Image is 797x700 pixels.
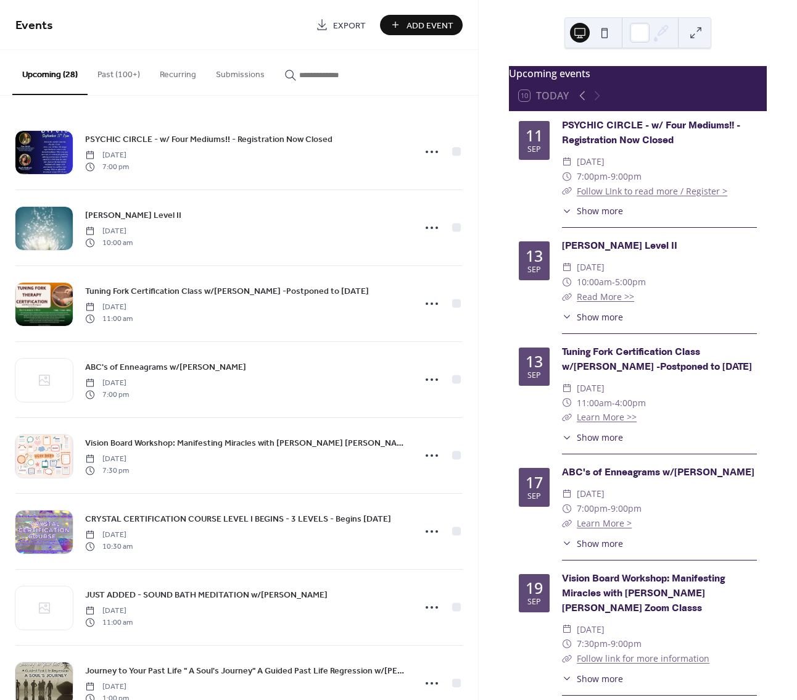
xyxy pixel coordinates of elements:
div: ​ [562,537,572,550]
span: Show more [577,672,623,685]
span: [DATE] [85,226,133,237]
span: 10:30 am [85,541,133,552]
div: Sep [527,372,541,380]
button: ​Show more [562,672,623,685]
div: ​ [562,651,572,666]
a: Vision Board Workshop: Manifesting Miracles with [PERSON_NAME] [PERSON_NAME] Zoom Classs [85,436,407,450]
span: [DATE] [85,606,133,617]
button: Submissions [206,50,275,94]
div: Sep [527,146,541,154]
span: 9:00pm [611,501,642,516]
span: - [608,636,611,651]
span: 10:00am [577,275,612,290]
span: Show more [577,310,623,323]
span: 7:00 pm [85,161,129,172]
span: [DATE] [577,154,605,169]
span: 7:30pm [577,636,608,651]
span: 7:30 pm [85,465,129,476]
a: Tuning Fork Certification Class w/[PERSON_NAME] -Postponed to [DATE] [85,284,369,298]
div: ​ [562,431,572,444]
div: ​ [562,516,572,531]
span: [DATE] [577,622,605,637]
a: Tuning Fork Certification Class w/[PERSON_NAME] -Postponed to [DATE] [562,346,752,373]
a: [PERSON_NAME] Level II [85,208,181,222]
a: Learn More > [577,517,632,529]
span: Show more [577,537,623,550]
span: 9:00pm [611,636,642,651]
span: [DATE] [85,530,133,541]
span: [DATE] [577,260,605,275]
div: ​ [562,396,572,410]
div: ​ [562,381,572,396]
span: Events [15,14,53,38]
button: Recurring [150,50,206,94]
span: [DATE] [577,381,605,396]
div: Sep [527,266,541,274]
div: ​ [562,622,572,637]
div: ​ [562,184,572,199]
span: 5:00pm [615,275,646,290]
a: Follow link for more information [577,652,709,664]
span: [PERSON_NAME] Level II [85,209,181,222]
div: ​ [562,501,572,516]
span: 11:00am [577,396,612,410]
span: 7:00pm [577,501,608,516]
button: Past (100+) [88,50,150,94]
span: - [612,275,615,290]
span: [DATE] [85,681,129,693]
span: [DATE] [85,454,129,465]
button: Upcoming (28) [12,50,88,95]
div: ​ [562,290,572,304]
span: [DATE] [85,378,129,389]
div: Sep [527,598,541,606]
div: ​ [562,204,572,217]
span: - [608,501,611,516]
div: ​ [562,275,572,290]
div: ​ [562,260,572,275]
div: ​ [562,169,572,184]
a: PSYCHIC CIRCLE - w/ Four Mediums!! - Registration Now Closed [85,132,332,146]
a: [PERSON_NAME] Level II [562,240,677,252]
button: ​Show more [562,204,623,217]
a: Journey to Your Past Life " A Soul's Journey" A Guided Past Life Regression w/[PERSON_NAME] [PERS... [85,664,407,678]
span: 11:00 am [85,617,133,628]
span: 7:00 pm [85,389,129,400]
div: ​ [562,672,572,685]
span: Show more [577,431,623,444]
a: PSYCHIC CIRCLE - w/ Four Mediums!! - Registration Now Closed [562,119,740,147]
a: Export [307,15,375,35]
a: Follow LInk to read more / Register > [577,185,727,197]
span: CRYSTAL CERTIFICATION COURSE LEVEL I BEGINS - 3 LEVELS - Begins [DATE] [85,513,391,526]
span: Show more [577,204,623,217]
div: ​ [562,154,572,169]
div: 11 [526,128,543,143]
a: JUST ADDED - SOUND BATH MEDITATION w/[PERSON_NAME] [85,588,328,602]
div: ​ [562,410,572,425]
div: ​ [562,636,572,651]
div: Sep [527,493,541,501]
div: 19 [526,580,543,596]
span: - [608,169,611,184]
div: 17 [526,475,543,490]
button: Add Event [380,15,463,35]
span: Add Event [407,19,453,32]
a: Read More >> [577,291,634,302]
a: Learn More >> [577,411,637,423]
div: Upcoming events [509,66,767,81]
a: ABC's of Enneagrams w/[PERSON_NAME] [85,360,246,374]
div: ​ [562,486,572,501]
span: [DATE] [85,302,133,313]
span: - [612,396,615,410]
a: Vision Board Workshop: Manifesting Miracles with [PERSON_NAME] [PERSON_NAME] Zoom Classs [562,572,725,615]
span: ABC's of Enneagrams w/[PERSON_NAME] [85,361,246,374]
div: 13 [526,248,543,264]
span: Export [333,19,366,32]
a: ABC's of Enneagrams w/[PERSON_NAME] [562,466,754,479]
span: 7:00pm [577,169,608,184]
button: ​Show more [562,537,623,550]
span: 9:00pm [611,169,642,184]
span: 10:00 am [85,237,133,248]
button: ​Show more [562,310,623,323]
button: ​Show more [562,431,623,444]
